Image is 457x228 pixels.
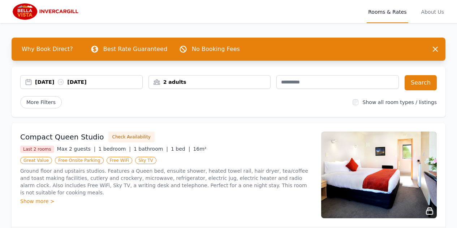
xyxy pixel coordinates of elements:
[12,3,81,20] img: Bella Vista Invercargill
[35,78,142,86] div: [DATE] [DATE]
[193,146,206,152] span: 16m²
[20,132,104,142] h3: Compact Queen Studio
[135,157,156,164] span: Sky TV
[363,99,437,105] label: Show all room types / listings
[405,75,437,90] button: Search
[171,146,190,152] span: 1 bed |
[103,45,167,53] p: Best Rate Guaranteed
[57,146,96,152] span: Max 2 guests |
[192,45,240,53] p: No Booking Fees
[108,132,155,142] button: Check Availability
[107,157,133,164] span: Free WiFi
[20,96,62,108] span: More Filters
[98,146,131,152] span: 1 bedroom |
[20,157,52,164] span: Great Value
[149,78,271,86] div: 2 adults
[16,42,79,56] span: Why Book Direct?
[20,146,54,153] span: Last 2 rooms
[55,157,103,164] span: Free Onsite Parking
[20,167,312,196] p: Ground floor and upstairs studios. Features a Queen bed, ensuite shower, heated towel rail, hair ...
[134,146,168,152] span: 1 bathroom |
[20,198,312,205] div: Show more >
